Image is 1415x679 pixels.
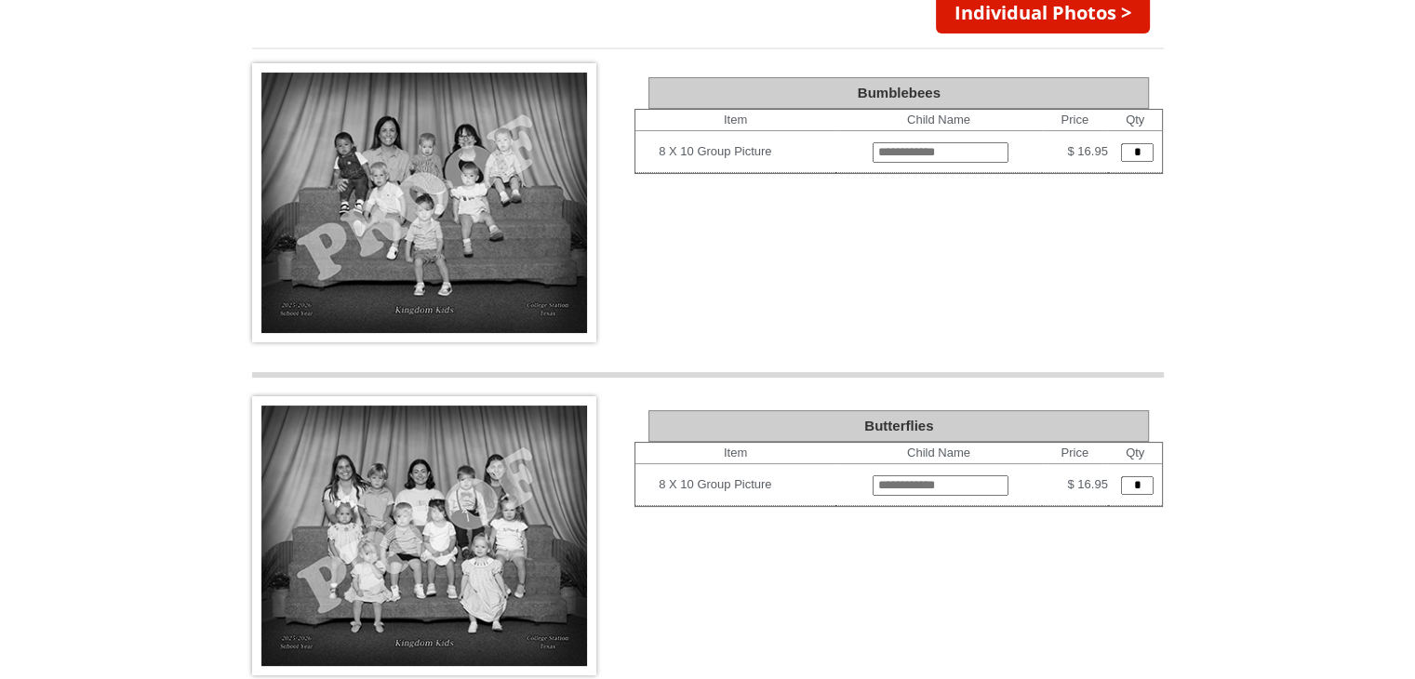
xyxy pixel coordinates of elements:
th: Qty [1108,110,1163,131]
div: Bumblebees [648,77,1149,109]
th: Price [1042,110,1108,131]
div: Butterflies [648,410,1149,442]
th: Price [1042,443,1108,464]
img: Butterflies [252,396,596,675]
td: $ 16.95 [1042,131,1108,173]
th: Item [635,110,835,131]
th: Child Name [835,110,1042,131]
td: 8 X 10 Group Picture [659,137,835,166]
th: Qty [1108,443,1163,464]
td: $ 16.95 [1042,464,1108,506]
td: 8 X 10 Group Picture [659,470,835,499]
th: Child Name [835,443,1042,464]
img: Bumblebees [252,63,596,342]
th: Item [635,443,835,464]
